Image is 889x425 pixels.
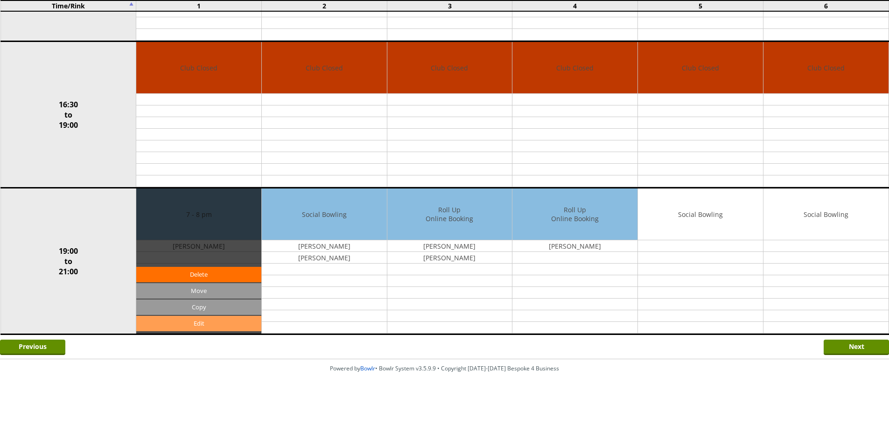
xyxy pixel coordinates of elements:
[387,240,512,252] td: [PERSON_NAME]
[136,283,261,299] input: Move
[360,364,375,372] a: Bowlr
[261,0,387,11] td: 2
[763,0,889,11] td: 6
[330,364,559,372] span: Powered by • Bowlr System v3.5.9.9 • Copyright [DATE]-[DATE] Bespoke 4 Business
[512,240,637,252] td: [PERSON_NAME]
[512,188,637,240] td: Roll Up Online Booking
[387,188,512,240] td: Roll Up Online Booking
[763,188,889,240] td: Social Bowling
[136,300,261,315] input: Copy
[136,0,262,11] td: 1
[0,0,136,11] td: Time/Rink
[262,240,387,252] td: [PERSON_NAME]
[763,42,889,94] td: Club Closed
[638,42,763,94] td: Club Closed
[387,0,512,11] td: 3
[824,340,889,355] input: Next
[262,188,387,240] td: Social Bowling
[0,188,136,334] td: 19:00 to 21:00
[136,316,261,331] a: Edit
[512,42,637,94] td: Club Closed
[262,42,387,94] td: Club Closed
[0,42,136,188] td: 16:30 to 19:00
[387,252,512,264] td: [PERSON_NAME]
[512,0,638,11] td: 4
[638,0,763,11] td: 5
[387,42,512,94] td: Club Closed
[262,252,387,264] td: [PERSON_NAME]
[638,188,763,240] td: Social Bowling
[136,42,261,94] td: Club Closed
[136,267,261,282] a: Delete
